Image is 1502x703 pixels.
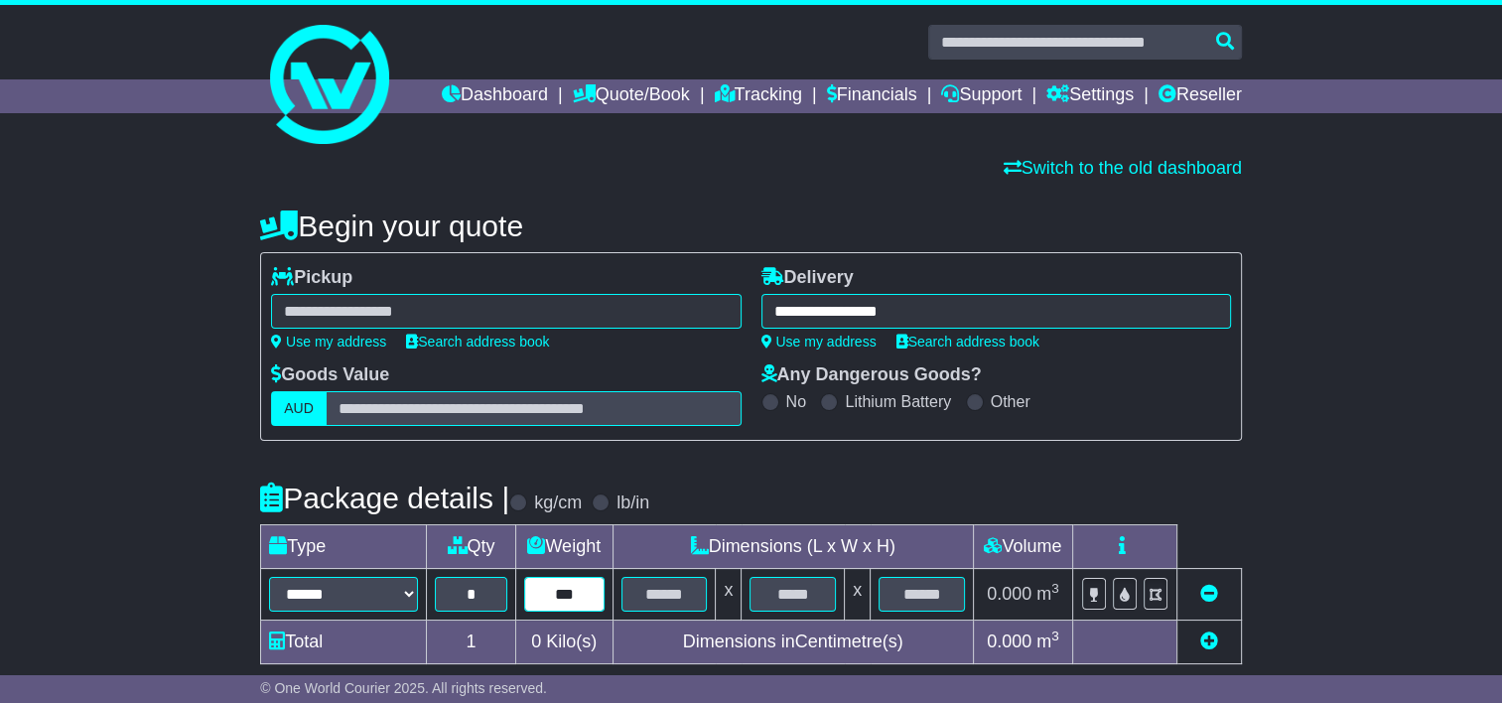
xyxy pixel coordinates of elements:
[261,525,427,569] td: Type
[786,392,806,411] label: No
[427,621,516,664] td: 1
[973,525,1072,569] td: Volume
[427,525,516,569] td: Qty
[987,584,1031,604] span: 0.000
[1200,584,1218,604] a: Remove this item
[515,621,613,664] td: Kilo(s)
[271,334,386,350] a: Use my address
[845,569,871,621] td: x
[613,621,973,664] td: Dimensions in Centimetre(s)
[613,525,973,569] td: Dimensions (L x W x H)
[515,525,613,569] td: Weight
[845,392,951,411] label: Lithium Battery
[406,334,549,350] a: Search address book
[896,334,1039,350] a: Search address book
[827,79,917,113] a: Financials
[761,334,877,350] a: Use my address
[1036,632,1059,651] span: m
[1036,584,1059,604] span: m
[714,79,801,113] a: Tracking
[531,632,541,651] span: 0
[761,267,854,289] label: Delivery
[1004,158,1242,178] a: Switch to the old dashboard
[761,364,982,386] label: Any Dangerous Goods?
[991,392,1030,411] label: Other
[261,621,427,664] td: Total
[260,210,1242,242] h4: Begin your quote
[616,492,649,514] label: lb/in
[1051,629,1059,643] sup: 3
[941,79,1022,113] a: Support
[1200,632,1218,651] a: Add new item
[573,79,690,113] a: Quote/Book
[1046,79,1134,113] a: Settings
[260,680,547,696] span: © One World Courier 2025. All rights reserved.
[1051,581,1059,596] sup: 3
[271,364,389,386] label: Goods Value
[442,79,548,113] a: Dashboard
[987,632,1031,651] span: 0.000
[260,482,509,514] h4: Package details |
[716,569,742,621] td: x
[534,492,582,514] label: kg/cm
[1159,79,1242,113] a: Reseller
[271,267,352,289] label: Pickup
[271,391,327,426] label: AUD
